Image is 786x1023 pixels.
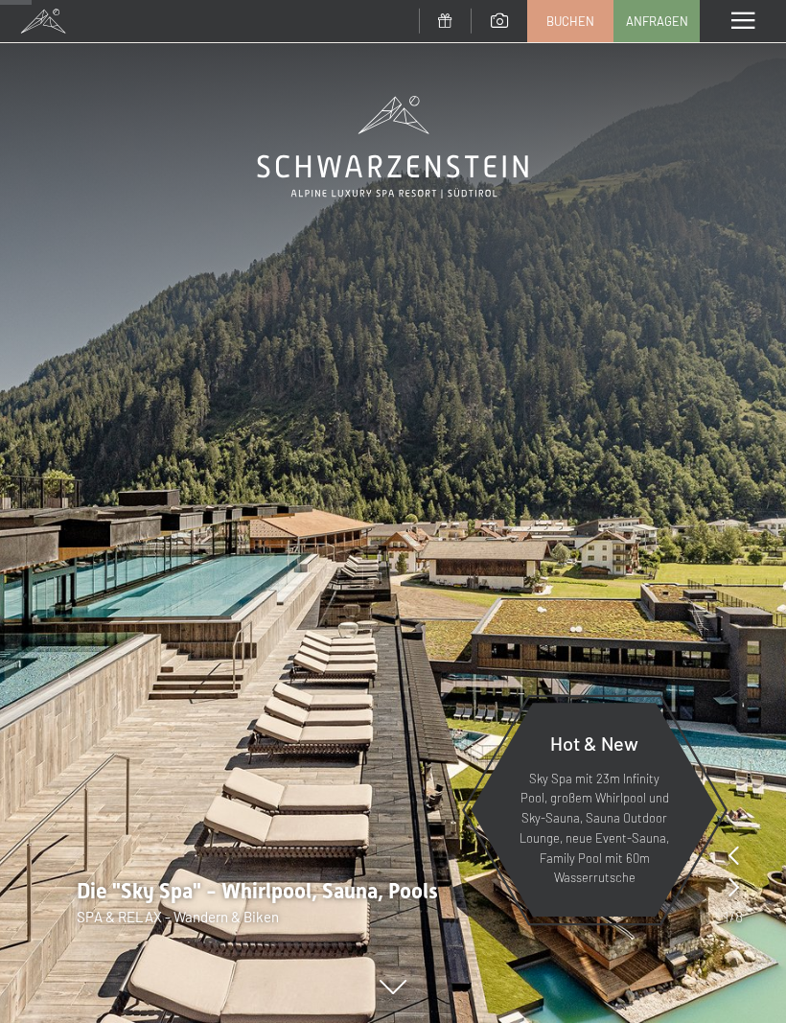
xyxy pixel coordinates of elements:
[626,12,688,30] span: Anfragen
[729,906,735,927] span: /
[546,12,594,30] span: Buchen
[528,1,613,41] a: Buchen
[550,732,638,755] span: Hot & New
[724,906,729,927] span: 1
[77,908,279,925] span: SPA & RELAX - Wandern & Biken
[77,879,438,903] span: Die "Sky Spa" - Whirlpool, Sauna, Pools
[518,769,671,889] p: Sky Spa mit 23m Infinity Pool, großem Whirlpool und Sky-Sauna, Sauna Outdoor Lounge, neue Event-S...
[614,1,699,41] a: Anfragen
[470,702,719,918] a: Hot & New Sky Spa mit 23m Infinity Pool, großem Whirlpool und Sky-Sauna, Sauna Outdoor Lounge, ne...
[735,906,743,927] span: 8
